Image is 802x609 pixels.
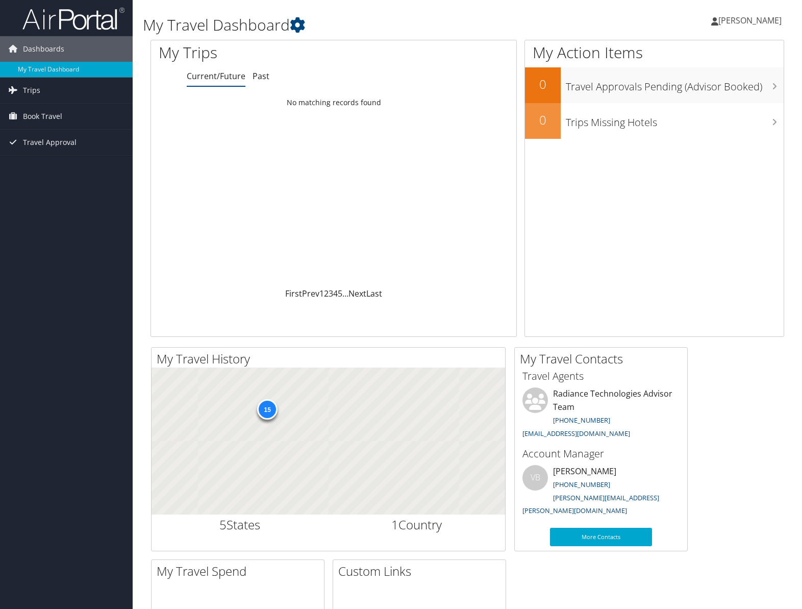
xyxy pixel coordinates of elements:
h1: My Travel Dashboard [143,14,575,36]
a: [EMAIL_ADDRESS][DOMAIN_NAME] [522,429,630,438]
h2: My Travel Spend [157,563,324,580]
span: 1 [391,516,398,533]
h3: Travel Agents [522,369,680,383]
h1: My Action Items [525,42,784,63]
h3: Travel Approvals Pending (Advisor Booked) [566,75,784,94]
span: Travel Approval [23,130,77,155]
a: [PHONE_NUMBER] [553,416,610,425]
a: 2 [324,288,329,299]
td: No matching records found [151,93,516,112]
h1: My Trips [159,42,357,63]
h2: Custom Links [338,563,506,580]
span: 5 [219,516,227,533]
span: Dashboards [23,36,64,62]
a: Next [348,288,366,299]
div: 15 [257,399,278,420]
a: Past [253,70,269,82]
h3: Account Manager [522,447,680,461]
h2: States [159,516,321,533]
a: First [285,288,302,299]
li: [PERSON_NAME] [517,465,685,520]
h2: My Travel History [157,350,505,368]
a: [PERSON_NAME][EMAIL_ADDRESS][PERSON_NAME][DOMAIN_NAME] [522,493,659,516]
a: 5 [338,288,342,299]
h3: Trips Missing Hotels [566,110,784,130]
span: [PERSON_NAME] [718,15,782,26]
a: [PERSON_NAME] [711,5,792,36]
h2: Country [336,516,498,533]
a: Current/Future [187,70,245,82]
a: 3 [329,288,333,299]
a: 0Trips Missing Hotels [525,103,784,139]
a: More Contacts [550,528,652,546]
h2: My Travel Contacts [520,350,687,368]
h2: 0 [525,76,561,93]
a: Last [366,288,382,299]
span: … [342,288,348,299]
a: 1 [319,288,324,299]
div: VB [522,465,548,491]
a: 0Travel Approvals Pending (Advisor Booked) [525,67,784,103]
li: Radiance Technologies Advisor Team [517,387,685,442]
span: Trips [23,78,40,103]
a: 4 [333,288,338,299]
a: [PHONE_NUMBER] [553,480,610,489]
img: airportal-logo.png [22,7,124,31]
span: Book Travel [23,104,62,129]
a: Prev [302,288,319,299]
h2: 0 [525,111,561,129]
